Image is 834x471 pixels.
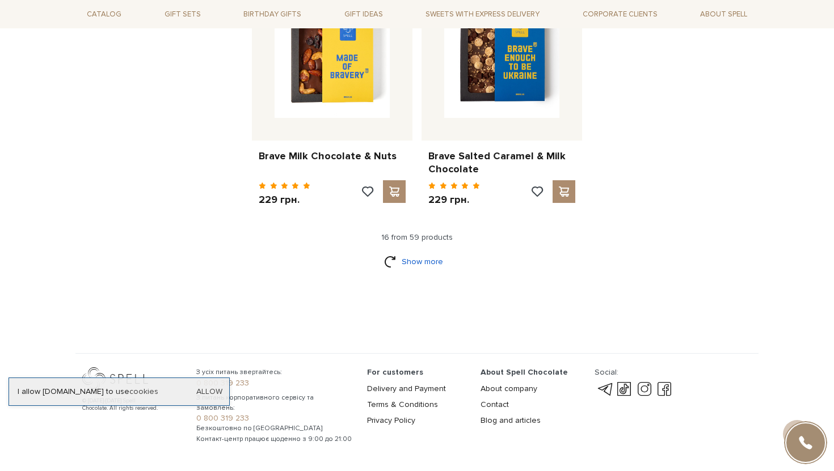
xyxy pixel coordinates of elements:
[578,5,662,24] a: Corporate clients
[481,415,541,425] a: Blog and articles
[196,387,222,397] a: Allow
[196,434,353,444] span: Контакт-центр працює щоденно з 9:00 до 21:00
[78,232,756,243] div: 16 from 59 products
[160,6,205,23] span: Gift sets
[196,378,353,388] a: 0 800 319 233
[696,6,752,23] span: About Spell
[239,6,306,23] span: Birthday gifts
[259,193,310,206] p: 229 грн.
[595,367,674,377] div: Social:
[129,387,158,396] a: cookies
[196,423,353,434] span: Безкоштовно по [GEOGRAPHIC_DATA]
[367,384,446,393] a: Delivery and Payment
[481,400,509,409] a: Contact
[259,150,406,163] a: Brave Milk Chocolate & Nuts
[340,6,387,23] span: Gift ideas
[421,5,544,24] a: Sweets with express delivery
[614,383,634,396] a: tik-tok
[367,367,423,377] span: For customers
[367,415,415,425] a: Privacy Policy
[428,150,575,176] a: Brave Salted Caramel & Milk Chocolate
[428,193,480,206] p: 229 грн.
[9,387,229,397] div: I allow [DOMAIN_NAME] to use
[82,6,126,23] span: Catalog
[595,383,614,396] a: telegram
[196,367,353,377] span: З усіх питань звертайтесь:
[635,383,654,396] a: instagram
[384,252,450,271] a: Show more
[196,413,353,423] a: 0 800 319 233
[367,400,438,409] a: Terms & Conditions
[196,393,353,413] span: З питань корпоративного сервісу та замовлень:
[655,383,674,396] a: facebook
[481,367,568,377] span: About Spell Chocolate
[481,384,537,393] a: About company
